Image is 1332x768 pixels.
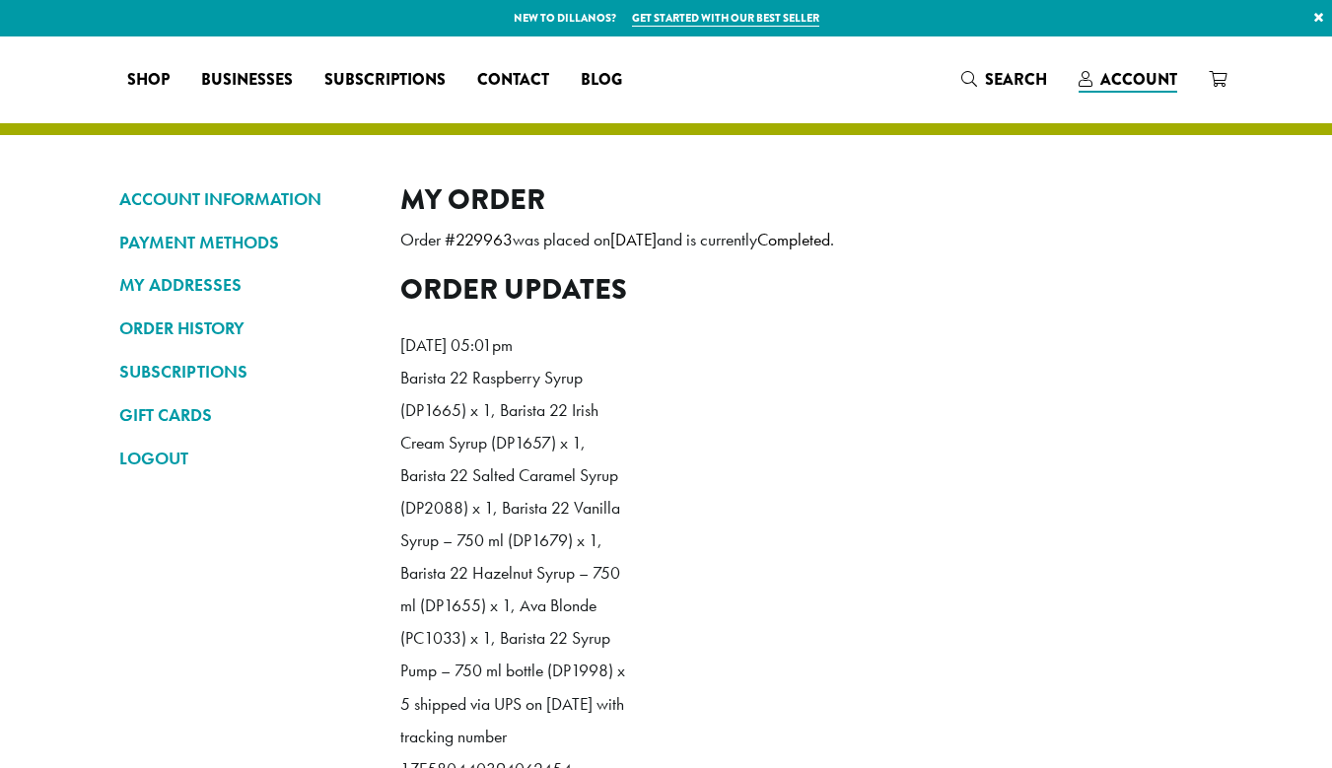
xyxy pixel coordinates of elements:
a: Get started with our best seller [632,10,819,27]
h2: Order updates [400,272,1214,307]
span: Contact [477,68,549,93]
p: [DATE] 05:01pm [400,329,627,362]
span: Subscriptions [324,68,446,93]
a: Shop [111,64,185,96]
a: ACCOUNT INFORMATION [119,182,371,216]
a: GIFT CARDS [119,398,371,432]
h2: My Order [400,182,1214,217]
a: PAYMENT METHODS [119,226,371,259]
mark: Completed [757,229,830,250]
span: Shop [127,68,170,93]
span: Businesses [201,68,293,93]
a: LOGOUT [119,442,371,475]
a: MY ADDRESSES [119,268,371,302]
mark: [DATE] [610,229,657,250]
span: Search [985,68,1047,91]
a: SUBSCRIPTIONS [119,355,371,388]
a: Search [946,63,1063,96]
mark: 229963 [456,229,513,250]
span: Account [1100,68,1177,91]
span: Blog [581,68,622,93]
a: ORDER HISTORY [119,312,371,345]
p: Order # was placed on and is currently . [400,224,1214,256]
